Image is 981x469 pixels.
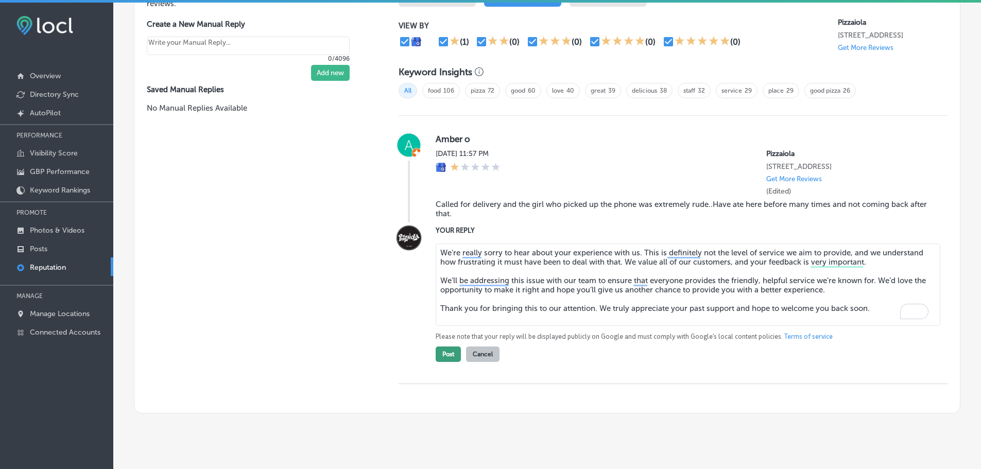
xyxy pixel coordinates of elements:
p: Posts [30,245,47,253]
img: Image [396,225,422,251]
label: [DATE] 11:57 PM [436,149,501,158]
div: (0) [572,37,582,47]
blockquote: Called for delivery and the girl who picked up the phone was extremely rude..Have ate here before... [436,200,931,218]
a: 26 [843,87,850,94]
a: good [511,87,525,94]
a: 40 [566,87,574,94]
p: GBP Performance [30,167,90,176]
a: 60 [528,87,536,94]
a: good pizza [810,87,840,94]
div: 2 Stars [488,36,509,48]
a: service [721,87,742,94]
a: Terms of service [784,332,833,341]
label: Amber o [436,134,931,144]
p: Directory Sync [30,90,79,99]
p: Keyword Rankings [30,186,90,195]
p: Reputation [30,263,66,272]
img: fda3e92497d09a02dc62c9cd864e3231.png [16,16,73,35]
a: love [552,87,564,94]
label: Create a New Manual Reply [147,20,350,29]
p: Please note that your reply will be displayed publicly on Google and must comply with Google's lo... [436,332,931,341]
label: Saved Manual Replies [147,85,366,94]
p: VIEW BY [399,21,838,30]
span: All [399,83,417,98]
p: 3191 Long Beach Rd Oceanside, NY 11572, US [838,31,948,40]
button: Post [436,346,461,362]
button: Add new [311,65,350,81]
p: 3191 Long Beach Rd [766,162,931,171]
p: No Manual Replies Available [147,102,366,114]
label: (Edited) [766,187,791,196]
a: food [428,87,441,94]
label: YOUR REPLY [436,227,931,234]
a: 72 [488,87,494,94]
a: 32 [698,87,705,94]
a: great [591,87,606,94]
a: 29 [786,87,794,94]
a: pizza [471,87,485,94]
a: 39 [608,87,615,94]
p: Manage Locations [30,309,90,318]
textarea: To enrich screen reader interactions, please activate Accessibility in Grammarly extension settings [436,244,940,326]
p: Overview [30,72,61,80]
h3: Keyword Insights [399,66,472,78]
p: Connected Accounts [30,328,100,337]
div: (0) [645,37,656,47]
textarea: Create your Quick Reply [147,37,350,55]
div: 4 Stars [601,36,645,48]
div: 5 Stars [675,36,730,48]
p: 0/4096 [147,55,350,62]
div: 3 Stars [539,36,572,48]
a: delicious [632,87,657,94]
div: (0) [730,37,741,47]
button: Cancel [466,346,500,362]
p: Visibility Score [30,149,78,158]
p: Get More Reviews [766,175,822,183]
div: (0) [509,37,520,47]
a: 29 [745,87,752,94]
a: place [768,87,784,94]
a: 38 [660,87,667,94]
div: (1) [460,37,469,47]
a: staff [683,87,695,94]
p: AutoPilot [30,109,61,117]
div: 1 Star [450,162,501,173]
p: Pizzaiola [766,149,931,158]
p: Get More Reviews [838,44,893,51]
p: Photos & Videos [30,226,84,235]
a: 106 [443,87,454,94]
div: 1 Star [450,36,460,48]
p: Pizzaiola [838,18,948,27]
